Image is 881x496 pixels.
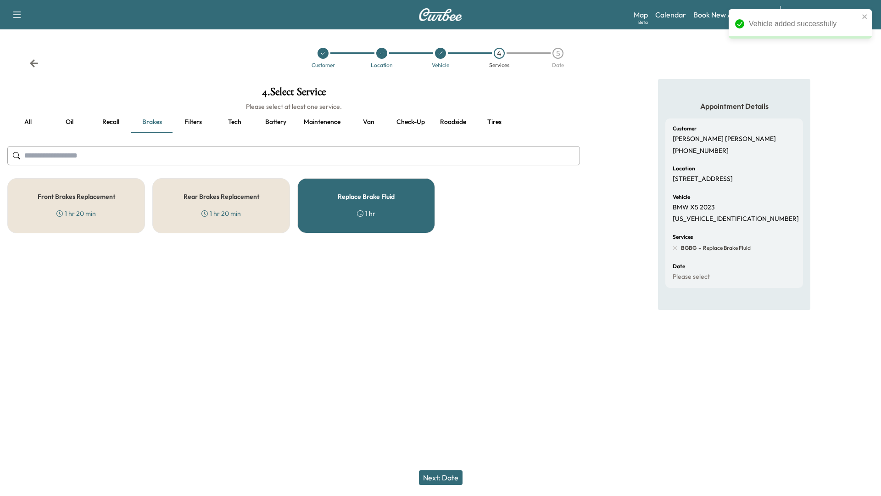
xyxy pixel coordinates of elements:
[56,209,96,218] div: 1 hr 20 min
[552,62,564,68] div: Date
[673,147,729,155] p: [PHONE_NUMBER]
[7,111,49,133] button: all
[673,264,685,269] h6: Date
[673,273,710,281] p: Please select
[131,111,173,133] button: Brakes
[681,244,697,252] span: BGBG
[389,111,432,133] button: Check-up
[90,111,131,133] button: Recall
[338,193,395,200] h5: Replace Brake Fluid
[697,243,701,253] span: -
[673,126,697,131] h6: Customer
[184,193,259,200] h5: Rear Brakes Replacement
[38,193,115,200] h5: Front Brakes Replacement
[214,111,255,133] button: Tech
[474,111,515,133] button: Tires
[201,209,241,218] div: 1 hr 20 min
[348,111,389,133] button: Van
[49,111,90,133] button: Oil
[634,9,648,20] a: MapBeta
[371,62,393,68] div: Location
[312,62,335,68] div: Customer
[432,62,449,68] div: Vehicle
[673,203,715,212] p: BMW X5 2023
[7,102,580,111] h6: Please select at least one service.
[552,48,563,59] div: 5
[673,135,776,143] p: [PERSON_NAME] [PERSON_NAME]
[432,111,474,133] button: Roadside
[296,111,348,133] button: Maintenence
[7,86,580,102] h1: 4 . Select Service
[489,62,509,68] div: Services
[673,166,695,171] h6: Location
[693,9,771,20] a: Book New Appointment
[418,8,463,21] img: Curbee Logo
[673,175,733,183] p: [STREET_ADDRESS]
[419,470,463,485] button: Next: Date
[862,13,868,20] button: close
[7,111,580,133] div: basic tabs example
[255,111,296,133] button: Battery
[749,18,859,29] div: Vehicle added successfully
[701,244,751,252] span: Replace Brake Fluid
[655,9,686,20] a: Calendar
[665,101,803,111] h5: Appointment Details
[173,111,214,133] button: Filters
[673,234,693,240] h6: Services
[638,19,648,26] div: Beta
[673,194,690,200] h6: Vehicle
[357,209,375,218] div: 1 hr
[673,215,799,223] p: [US_VEHICLE_IDENTIFICATION_NUMBER]
[494,48,505,59] div: 4
[29,59,39,68] div: Back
